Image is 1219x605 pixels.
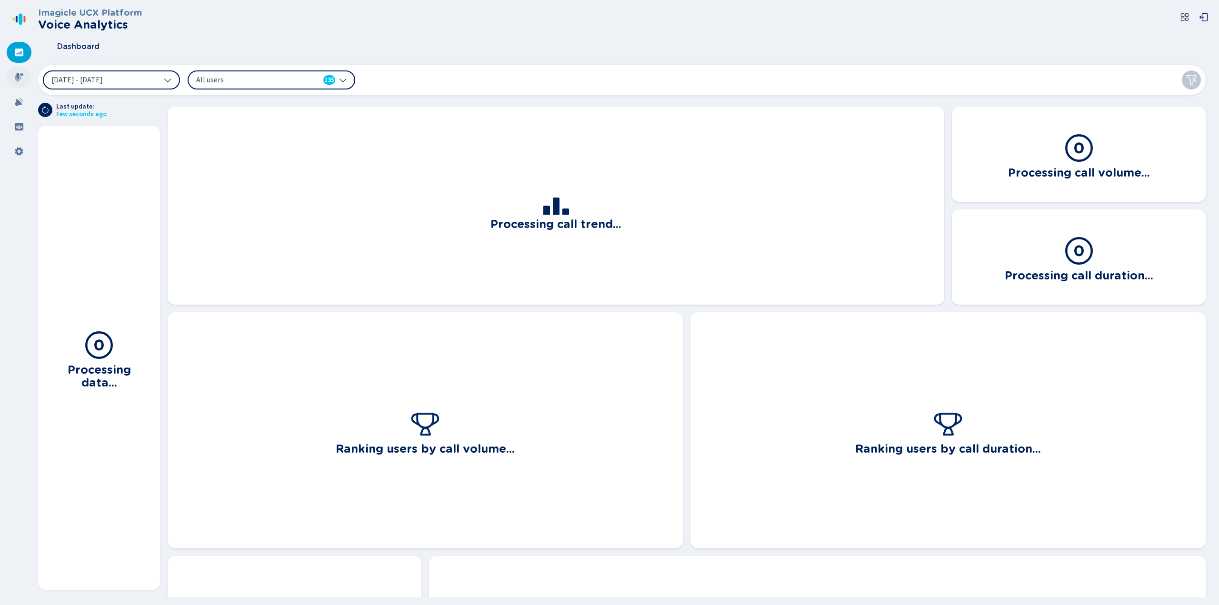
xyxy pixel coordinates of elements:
[14,122,24,131] svg: groups-filled
[38,18,142,31] h2: Voice Analytics
[336,439,515,456] h3: Ranking users by call volume...
[38,8,142,18] h3: Imagicle UCX Platform
[7,116,31,137] div: Groups
[1199,12,1209,22] svg: box-arrow-left
[56,110,107,118] span: Few seconds ago
[1182,70,1201,89] button: Clear filters
[14,97,24,107] svg: alarm-filled
[1005,266,1153,282] h3: Processing call duration...
[7,42,31,63] div: Dashboard
[43,70,180,89] button: [DATE] - [DATE]
[339,76,347,84] svg: chevron-down
[324,75,334,85] span: 135
[14,72,24,82] svg: mic-fill
[41,106,49,114] svg: arrow-clockwise
[7,91,31,112] div: Alarms
[14,48,24,57] svg: dashboard-filled
[56,103,107,110] span: Last update:
[7,67,31,88] div: Recordings
[164,76,171,84] svg: chevron-down
[490,215,621,231] h3: Processing call trend...
[1008,163,1150,179] h3: Processing call volume...
[51,76,103,84] span: [DATE] - [DATE]
[50,360,149,389] h3: Processing data...
[855,439,1041,456] h3: Ranking users by call duration...
[1186,74,1197,86] svg: funnel-disabled
[7,141,31,162] div: Settings
[196,75,306,85] span: All users
[57,42,100,51] span: Dashboard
